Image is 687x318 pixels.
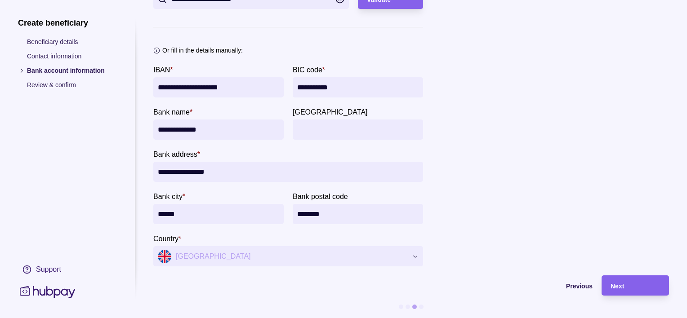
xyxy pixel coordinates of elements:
[293,191,348,202] label: Bank postal code
[297,119,419,140] input: Bank province
[27,66,117,75] p: Bank account information
[153,193,183,200] p: Bank city
[293,193,348,200] p: Bank postal code
[566,283,593,290] span: Previous
[162,45,243,55] p: Or fill in the details manually:
[293,66,322,74] p: BIC code
[153,66,170,74] p: IBAN
[153,106,192,117] label: Bank name
[293,106,368,117] label: Bank province
[293,108,368,116] p: [GEOGRAPHIC_DATA]
[297,204,419,224] input: Bank postal code
[158,204,279,224] input: Bank city
[293,64,325,75] label: BIC code
[153,149,200,159] label: Bank address
[158,77,279,97] input: IBAN
[158,162,419,182] input: Bank address
[153,64,173,75] label: IBAN
[297,77,419,97] input: BIC code
[158,119,279,140] input: bankName
[153,150,197,158] p: Bank address
[153,108,190,116] p: Bank name
[27,51,117,61] p: Contact information
[153,235,178,243] p: Country
[602,275,669,296] button: Next
[611,283,624,290] span: Next
[153,233,181,244] label: Country
[153,275,593,296] button: Previous
[27,80,117,90] p: Review & confirm
[153,191,185,202] label: Bank city
[18,18,117,28] h1: Create beneficiary
[36,265,61,274] div: Support
[18,260,117,279] a: Support
[27,37,117,47] p: Beneficiary details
